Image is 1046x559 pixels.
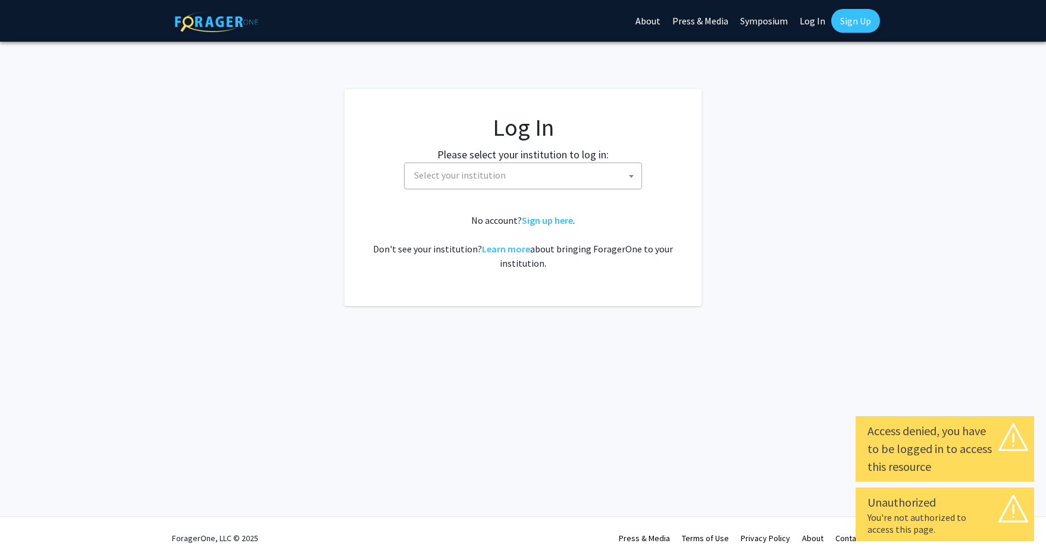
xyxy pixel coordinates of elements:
div: Access denied, you have to be logged in to access this resource [868,422,1022,476]
a: Privacy Policy [741,533,790,544]
label: Please select your institution to log in: [437,146,609,163]
a: About [802,533,823,544]
div: You're not authorized to access this page. [868,511,1022,535]
a: Sign up here [522,214,573,226]
a: Contact Us [835,533,874,544]
div: Unauthorized [868,494,1022,511]
a: Press & Media [619,533,670,544]
a: Learn more about bringing ForagerOne to your institution [482,243,530,255]
a: Terms of Use [682,533,729,544]
div: ForagerOne, LLC © 2025 [172,517,258,559]
span: Select your institution [404,163,642,189]
img: ForagerOne Logo [175,11,258,32]
span: Select your institution [409,163,641,188]
span: Select your institution [414,169,506,181]
div: No account? . Don't see your institution? about bringing ForagerOne to your institution. [368,213,678,270]
h1: Log In [368,113,678,142]
a: Sign Up [831,9,880,33]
